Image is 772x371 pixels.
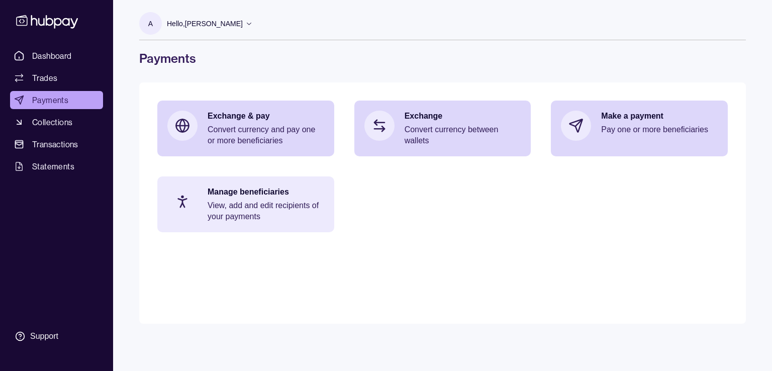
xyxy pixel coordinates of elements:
[405,111,521,122] p: Exchange
[601,111,718,122] p: Make a payment
[208,111,324,122] p: Exchange & pay
[10,113,103,131] a: Collections
[10,135,103,153] a: Transactions
[30,331,58,342] div: Support
[32,50,72,62] span: Dashboard
[32,138,78,150] span: Transactions
[10,326,103,347] a: Support
[405,124,521,146] p: Convert currency between wallets
[148,18,153,29] p: A
[208,187,324,198] p: Manage beneficiaries
[10,157,103,175] a: Statements
[208,200,324,222] p: View, add and edit recipients of your payments
[10,91,103,109] a: Payments
[157,101,334,156] a: Exchange & payConvert currency and pay one or more beneficiaries
[157,176,334,232] a: Manage beneficiariesView, add and edit recipients of your payments
[10,69,103,87] a: Trades
[32,72,57,84] span: Trades
[139,50,746,66] h1: Payments
[32,94,68,106] span: Payments
[10,47,103,65] a: Dashboard
[32,116,72,128] span: Collections
[354,101,531,156] a: ExchangeConvert currency between wallets
[551,101,728,151] a: Make a paymentPay one or more beneficiaries
[167,18,243,29] p: Hello, [PERSON_NAME]
[32,160,74,172] span: Statements
[601,124,718,135] p: Pay one or more beneficiaries
[208,124,324,146] p: Convert currency and pay one or more beneficiaries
